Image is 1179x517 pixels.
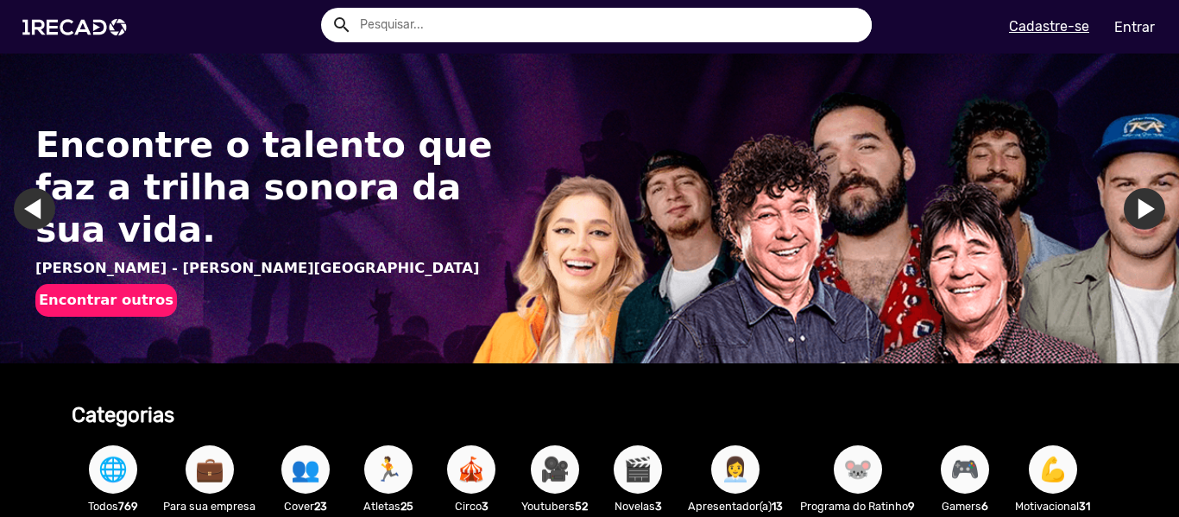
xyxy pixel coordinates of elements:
b: 9 [908,500,915,513]
button: 🎥 [531,445,579,494]
button: 🐭 [834,445,882,494]
span: 🏃 [374,445,403,494]
p: Para sua empresa [163,498,255,514]
p: Apresentador(a) [688,498,783,514]
b: 769 [118,500,138,513]
input: Pesquisar... [347,8,872,42]
a: Entrar [1103,12,1166,42]
p: Gamers [932,498,998,514]
button: 💼 [186,445,234,494]
a: Ir para o último slide [14,188,55,230]
p: Cover [273,498,338,514]
p: [PERSON_NAME] - [PERSON_NAME][GEOGRAPHIC_DATA] [35,258,507,280]
p: Novelas [605,498,671,514]
b: 3 [482,500,489,513]
b: 25 [400,500,413,513]
u: Cadastre-se [1009,18,1089,35]
button: 🎬 [614,445,662,494]
span: 💼 [195,445,224,494]
b: 31 [1079,500,1090,513]
a: Ir para o próximo slide [1124,188,1165,230]
b: 6 [981,500,988,513]
p: Atletas [356,498,421,514]
p: Todos [80,498,146,514]
button: Encontrar outros [35,284,177,317]
span: 💪 [1038,445,1068,494]
b: 23 [314,500,327,513]
p: Youtubers [521,498,588,514]
button: 🏃 [364,445,413,494]
span: 🐭 [843,445,873,494]
h1: Encontre o talento que faz a trilha sonora da sua vida. [35,124,507,252]
button: Example home icon [325,9,356,39]
p: Motivacional [1015,498,1090,514]
b: 3 [655,500,662,513]
button: 🎮 [941,445,989,494]
button: 💪 [1029,445,1077,494]
button: 🌐 [89,445,137,494]
button: 🎪 [447,445,495,494]
mat-icon: Example home icon [331,15,352,35]
span: 🎥 [540,445,570,494]
p: Programa do Ratinho [800,498,915,514]
b: Categorias [72,403,174,427]
span: 🎬 [623,445,653,494]
span: 🎮 [950,445,980,494]
b: 13 [772,500,783,513]
span: 👥 [291,445,320,494]
b: 52 [575,500,588,513]
span: 🌐 [98,445,128,494]
button: 👩‍💼 [711,445,760,494]
button: 👥 [281,445,330,494]
span: 🎪 [457,445,486,494]
p: Circo [438,498,504,514]
span: 👩‍💼 [721,445,750,494]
